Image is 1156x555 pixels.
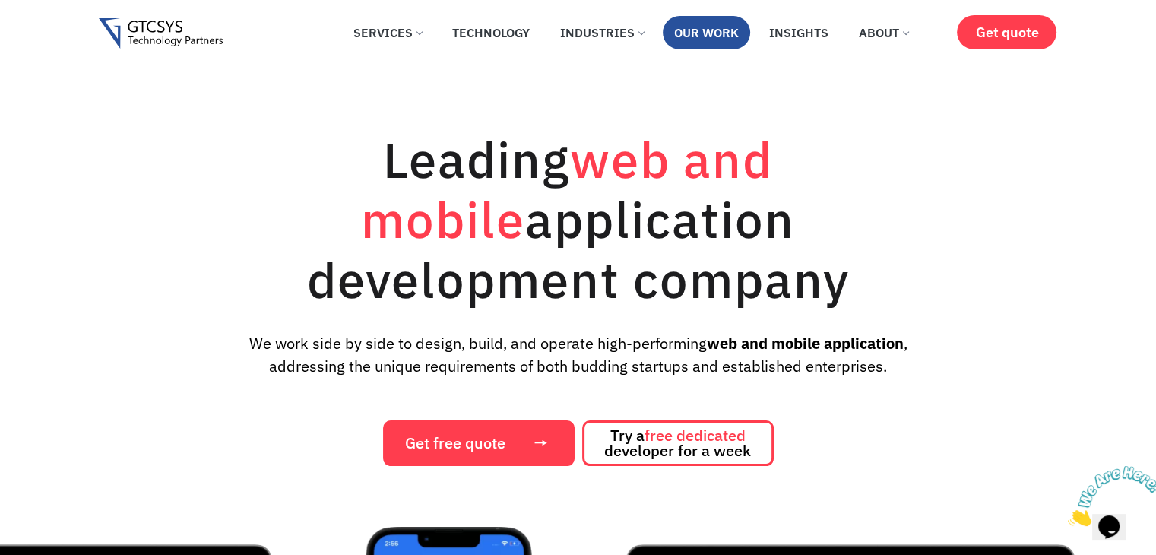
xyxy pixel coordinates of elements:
iframe: chat widget [1062,460,1156,532]
a: Get quote [957,15,1056,49]
img: Chat attention grabber [6,6,100,66]
span: Try a developer for a week [604,428,751,458]
a: Services [342,16,433,49]
span: Get quote [975,24,1038,40]
img: Gtcsys logo [99,18,223,49]
strong: web and mobile application [707,333,904,354]
a: Try afree dedicated developer for a week [582,420,774,466]
span: web and mobile [361,127,773,252]
a: Insights [758,16,840,49]
a: Technology [441,16,541,49]
span: free dedicated [645,425,746,446]
span: Get free quote [405,436,505,451]
a: Get free quote [383,420,575,466]
a: Our Work [663,16,750,49]
h1: Leading application development company [236,129,920,309]
a: Industries [549,16,655,49]
p: We work side by side to design, build, and operate high-performing , addressing the unique requir... [223,332,932,378]
a: About [847,16,920,49]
